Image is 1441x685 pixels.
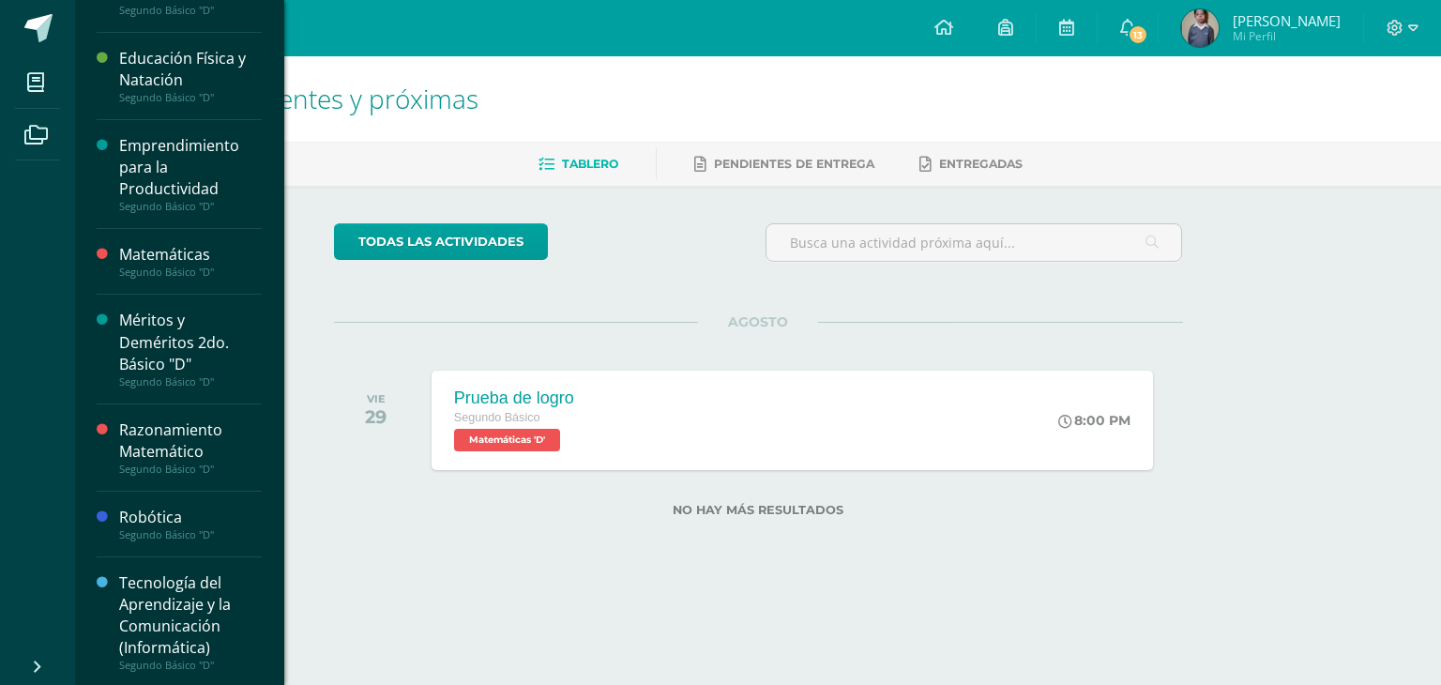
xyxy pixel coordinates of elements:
div: 8:00 PM [1058,412,1130,429]
a: Emprendimiento para la ProductividadSegundo Básico "D" [119,135,262,213]
div: Emprendimiento para la Productividad [119,135,262,200]
div: Tecnología del Aprendizaje y la Comunicación (Informática) [119,572,262,659]
div: Matemáticas [119,244,262,266]
span: AGOSTO [698,313,818,330]
a: Educación Física y NataciónSegundo Básico "D" [119,48,262,104]
div: 29 [365,405,387,428]
a: todas las Actividades [334,223,548,260]
div: Segundo Básico "D" [119,375,262,388]
div: Segundo Básico "D" [119,200,262,213]
span: Entregadas [939,157,1023,171]
span: Tablero [562,157,618,171]
a: Méritos y Deméritos 2do. Básico "D"Segundo Básico "D" [119,310,262,388]
img: 45b3a49198955fd9e7233580ff8da55a.png [1181,9,1219,47]
input: Busca una actividad próxima aquí... [766,224,1182,261]
a: Tablero [538,149,618,179]
div: Segundo Básico "D" [119,4,262,17]
a: Pendientes de entrega [694,149,874,179]
span: [PERSON_NAME] [1233,11,1341,30]
div: Segundo Básico "D" [119,463,262,476]
div: Méritos y Deméritos 2do. Básico "D" [119,310,262,374]
span: Matemáticas 'D' [454,429,560,451]
div: Prueba de logro [454,388,574,408]
label: No hay más resultados [334,503,1183,517]
a: RobóticaSegundo Básico "D" [119,507,262,541]
span: Mi Perfil [1233,28,1341,44]
span: 13 [1128,24,1148,45]
div: Segundo Básico "D" [119,91,262,104]
div: Robótica [119,507,262,528]
div: Razonamiento Matemático [119,419,262,463]
a: Razonamiento MatemáticoSegundo Básico "D" [119,419,262,476]
a: Entregadas [919,149,1023,179]
a: Tecnología del Aprendizaje y la Comunicación (Informática)Segundo Básico "D" [119,572,262,672]
span: Actividades recientes y próximas [98,81,478,116]
span: Segundo Básico [454,411,540,424]
div: Segundo Básico "D" [119,528,262,541]
div: Segundo Básico "D" [119,266,262,279]
a: MatemáticasSegundo Básico "D" [119,244,262,279]
div: VIE [365,392,387,405]
span: Pendientes de entrega [714,157,874,171]
div: Educación Física y Natación [119,48,262,91]
div: Segundo Básico "D" [119,659,262,672]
